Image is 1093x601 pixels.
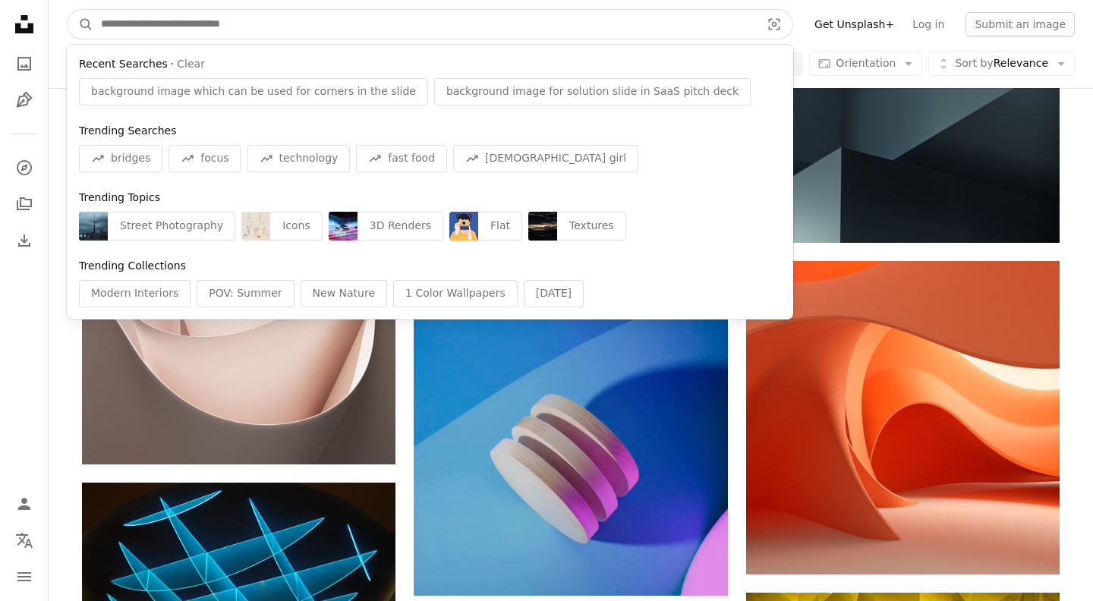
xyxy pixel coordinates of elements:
button: Sort byRelevance [928,52,1075,76]
form: Find visuals sitewide [67,9,793,39]
button: Orientation [809,52,922,76]
span: Relevance [955,56,1048,71]
div: Icons [270,212,323,241]
div: Textures [557,212,626,241]
img: premium_photo-1754984826162-5de96e38a4e4 [329,212,358,241]
span: bridges [111,151,150,166]
div: [DATE] [524,280,584,307]
a: Log in / Sign up [9,489,39,519]
span: background image which can be used for corners in the slide [91,84,416,99]
a: Download History [9,225,39,256]
img: purple and white spiral light [414,313,727,596]
div: Street Photography [108,212,235,241]
span: [DEMOGRAPHIC_DATA] girl [485,151,626,166]
a: Illustrations [9,85,39,115]
span: Trending Searches [79,124,176,137]
button: Search Unsplash [68,10,93,39]
div: · [79,57,781,72]
span: Trending Collections [79,260,186,272]
img: photo-1756135154174-add625f8721a [79,212,108,241]
div: Flat [478,212,522,241]
span: Sort by [955,57,993,69]
a: Collections [9,189,39,219]
div: Modern Interiors [79,280,191,307]
div: POV: Summer [197,280,294,307]
span: background image for solution slide in SaaS pitch deck [446,84,739,99]
div: 3D Renders [358,212,443,241]
a: Photos [9,49,39,79]
a: a black and white photo of a wall [746,115,1060,128]
span: Recent Searches [79,57,168,72]
div: New Nature [301,280,387,307]
a: Home — Unsplash [9,9,39,42]
a: purple and white spiral light [414,448,727,461]
a: Log in [903,12,953,36]
span: technology [279,151,339,166]
img: a black and white photo of a wall [746,2,1060,243]
a: blue and black speaker [82,580,395,593]
button: Menu [9,562,39,592]
button: Visual search [756,10,792,39]
span: fast food [388,151,435,166]
button: Clear [177,57,205,72]
a: an abstract orange background with wavy shapes [746,411,1060,424]
img: premium_vector-1749740990668-cd06e98471ca [449,212,478,241]
span: Trending Topics [79,191,160,203]
a: Explore [9,153,39,183]
a: Get Unsplash+ [805,12,903,36]
img: an abstract orange background with wavy shapes [746,261,1060,574]
img: photo-1756232684964-09e6bee67c30 [528,212,557,241]
img: premium_vector-1733668890003-56bd9f5b2835 [241,212,270,241]
span: Orientation [836,57,896,69]
button: Submit an image [965,12,1075,36]
span: focus [200,151,228,166]
div: 1 Color Wallpapers [393,280,518,307]
button: Language [9,525,39,555]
